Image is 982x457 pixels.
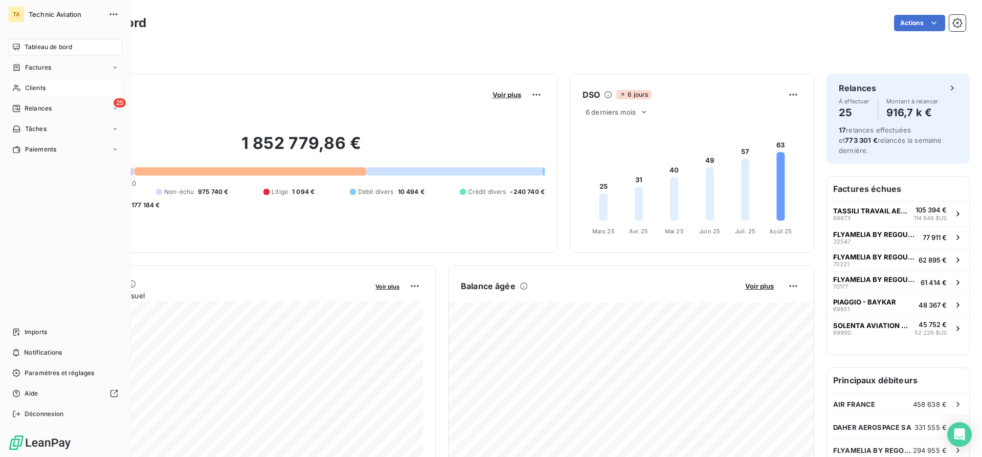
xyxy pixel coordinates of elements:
[833,261,849,267] span: 70221
[25,42,72,52] span: Tableau de bord
[398,187,425,197] span: 10 494 €
[833,446,913,454] span: FLYAMELIA BY REGOURD AVIATION
[25,389,38,398] span: Aide
[886,98,939,104] span: Montant à relancer
[58,290,368,301] span: Chiffre d'affaires mensuel
[272,187,288,197] span: Litige
[827,177,969,201] h6: Factures échues
[358,187,394,197] span: Débit divers
[845,136,877,144] span: 773 301 €
[919,301,947,309] span: 48 367 €
[839,98,869,104] span: À effectuer
[25,124,47,134] span: Tâches
[489,90,524,99] button: Voir plus
[372,281,403,291] button: Voir plus
[833,306,850,312] span: 69851
[586,108,636,116] span: 6 derniers mois
[25,83,46,93] span: Clients
[468,187,506,197] span: Crédit divers
[493,91,521,99] span: Voir plus
[114,98,126,107] span: 25
[742,281,777,291] button: Voir plus
[699,228,720,235] tspan: Juin 25
[913,400,947,408] span: 458 638 €
[583,89,600,101] h6: DSO
[827,249,969,271] button: FLYAMELIA BY REGOURD AVIATION7022162 895 €
[132,179,136,187] span: 0
[8,121,122,137] a: Tâches
[8,324,122,340] a: Imports
[8,385,122,402] a: Aide
[128,201,160,210] span: -177 184 €
[8,141,122,158] a: Paiements
[735,228,755,235] tspan: Juil. 25
[921,278,947,287] span: 61 414 €
[886,104,939,121] h4: 916,7 k €
[769,228,792,235] tspan: Août 25
[827,316,969,341] button: SOLENTA AVIATION PTY6999045 752 €52 226 $US
[510,187,545,197] span: -240 740 €
[919,256,947,264] span: 62 895 €
[164,187,194,197] span: Non-échu
[839,126,846,134] span: 17
[8,100,122,117] a: 25Relances
[827,201,969,226] button: TASSILI TRAVAIL AERIEN69873105 394 €114 848 $US
[914,214,947,223] span: 114 848 $US
[914,423,947,431] span: 331 555 €
[25,328,47,337] span: Imports
[8,80,122,96] a: Clients
[616,90,651,99] span: 6 jours
[833,284,848,290] span: 70177
[629,228,648,235] tspan: Avr. 25
[25,368,94,378] span: Paramètres et réglages
[25,145,56,154] span: Paiements
[947,422,972,447] div: Open Intercom Messenger
[923,233,947,242] span: 77 911 €
[8,434,72,451] img: Logo LeanPay
[833,298,896,306] span: PIAGGIO - BAYKAR
[827,368,969,393] h6: Principaux débiteurs
[833,321,910,330] span: SOLENTA AVIATION PTY
[894,15,945,31] button: Actions
[29,10,102,18] span: Technic Aviation
[25,409,64,419] span: Déconnexion
[839,82,876,94] h6: Relances
[461,280,516,292] h6: Balance âgée
[839,126,942,155] span: relances effectuées et relancés la semaine dernière.
[665,228,684,235] tspan: Mai 25
[914,329,947,337] span: 52 226 $US
[833,423,911,431] span: DAHER AEROSPACE SA
[592,228,615,235] tspan: Mars 25
[833,238,851,245] span: 32547
[833,207,910,215] span: TASSILI TRAVAIL AERIEN
[916,206,947,214] span: 105 394 €
[833,215,851,221] span: 69873
[827,226,969,249] button: FLYAMELIA BY REGOURD AVIATION3254777 911 €
[292,187,315,197] span: 1 094 €
[24,348,62,357] span: Notifications
[8,39,122,55] a: Tableau de bord
[375,283,399,290] span: Voir plus
[833,400,876,408] span: AIR FRANCE
[58,133,545,164] h2: 1 852 779,86 €
[25,104,52,113] span: Relances
[25,63,51,72] span: Factures
[833,253,914,261] span: FLYAMELIA BY REGOURD AVIATION
[913,446,947,454] span: 294 955 €
[827,294,969,316] button: PIAGGIO - BAYKAR6985148 367 €
[833,275,917,284] span: FLYAMELIA BY REGOURD AVIATION
[833,330,851,336] span: 69990
[745,282,774,290] span: Voir plus
[919,320,947,329] span: 45 752 €
[198,187,228,197] span: 975 740 €
[8,59,122,76] a: Factures
[827,271,969,294] button: FLYAMELIA BY REGOURD AVIATION7017761 414 €
[839,104,869,121] h4: 25
[8,365,122,381] a: Paramètres et réglages
[8,6,25,23] div: TA
[833,230,919,238] span: FLYAMELIA BY REGOURD AVIATION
